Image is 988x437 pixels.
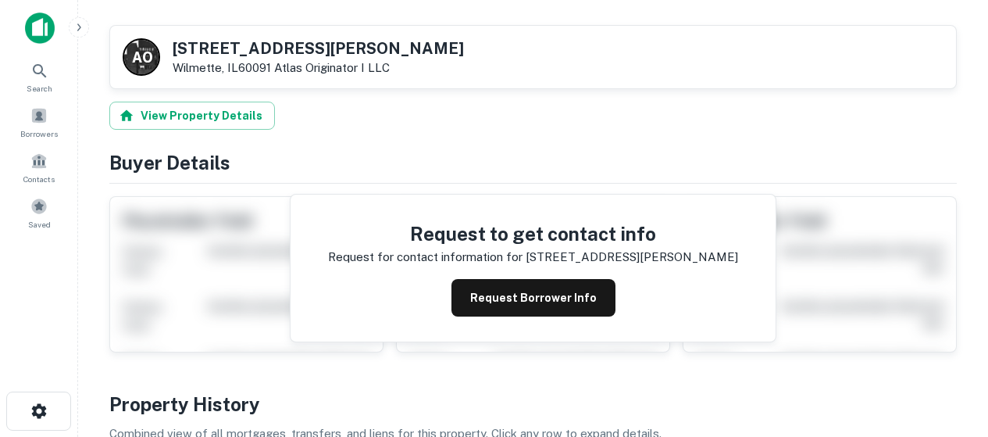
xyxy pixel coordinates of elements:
[451,279,615,317] button: Request Borrower Info
[132,47,152,68] p: A O
[109,390,957,418] h4: Property History
[328,220,738,248] h4: Request to get contact info
[526,248,738,267] p: [STREET_ADDRESS][PERSON_NAME]
[5,192,73,234] a: Saved
[25,13,55,44] img: capitalize-icon.png
[5,146,73,188] a: Contacts
[20,127,58,140] span: Borrowers
[23,173,55,185] span: Contacts
[274,61,390,74] a: Atlas Originator I LLC
[173,41,464,56] h5: [STREET_ADDRESS][PERSON_NAME]
[5,56,73,98] a: Search
[328,248,523,267] p: Request for contact information for
[109,149,957,177] h4: Buyer Details
[910,312,988,387] iframe: Chat Widget
[27,82,52,95] span: Search
[5,101,73,143] a: Borrowers
[109,102,275,130] button: View Property Details
[173,61,464,75] p: Wilmette, IL60091
[28,218,51,231] span: Saved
